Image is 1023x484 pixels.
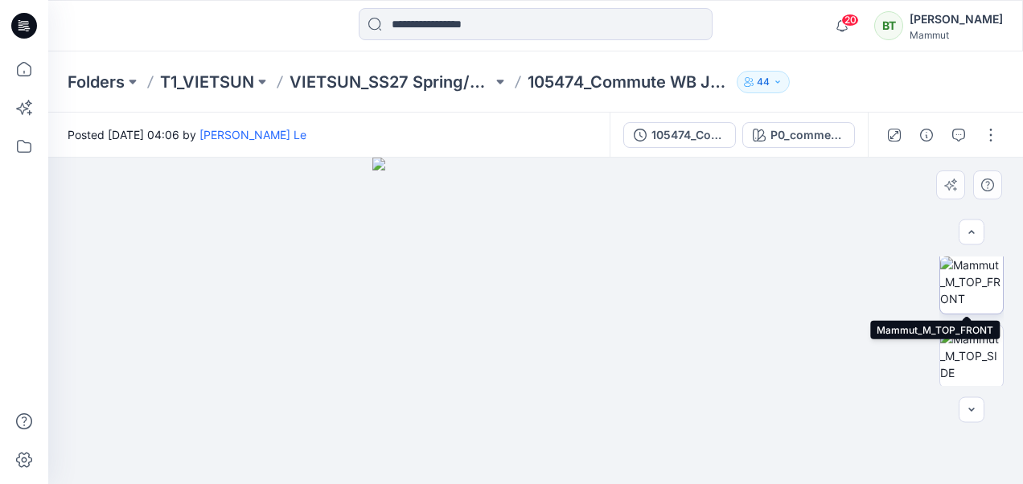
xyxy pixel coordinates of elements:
button: P0_comments [742,122,855,148]
img: eyJhbGciOiJIUzI1NiIsImtpZCI6IjAiLCJzbHQiOiJzZXMiLCJ0eXAiOiJKV1QifQ.eyJkYXRhIjp7InR5cGUiOiJzdG9yYW... [372,158,699,484]
img: Mammut_M_TOP_FRONT [940,256,1003,307]
div: [PERSON_NAME] [910,10,1003,29]
a: Folders [68,71,125,93]
button: 105474_Commute WB Jacket AF Men [623,122,736,148]
button: Details [914,122,939,148]
button: 44 [737,71,790,93]
a: VIETSUN_SS27 Spring/Summer [GEOGRAPHIC_DATA] [290,71,492,93]
a: T1_VIETSUN [160,71,254,93]
div: 105474_Commute WB Jacket AF Men [651,126,725,144]
div: BT [874,11,903,40]
img: Mammut_M_TOP_SIDE [940,330,1003,381]
p: 105474_Commute WB Jacket AF Men [528,71,730,93]
p: 44 [757,73,770,91]
div: P0_comments [770,126,844,144]
span: 20 [841,14,859,27]
div: Mammut [910,29,1003,41]
a: [PERSON_NAME] Le [199,128,306,142]
span: Posted [DATE] 04:06 by [68,126,306,143]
